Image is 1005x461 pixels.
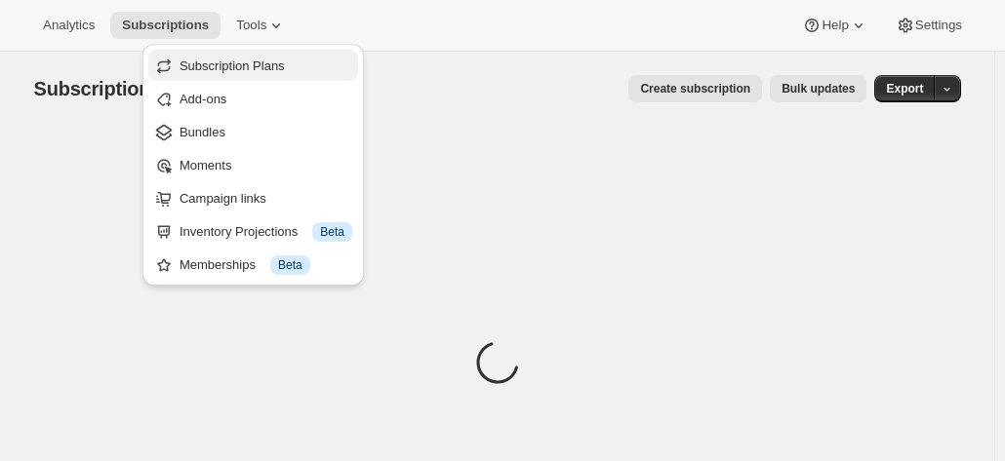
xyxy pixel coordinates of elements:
button: Moments [148,149,358,180]
span: Moments [180,158,231,173]
span: Tools [236,18,266,33]
span: Beta [320,224,344,240]
button: Settings [884,12,974,39]
div: Memberships [180,255,352,275]
button: Memberships [148,249,358,280]
span: Bulk updates [782,81,855,96]
button: Tools [224,12,298,39]
button: Inventory Projections [148,215,358,247]
button: Add-ons [148,83,358,114]
button: Analytics [31,12,106,39]
span: Beta [278,257,302,273]
span: Help [822,18,848,33]
div: Inventory Projections [180,222,352,242]
span: Bundles [180,125,225,139]
span: Subscription Plans [180,58,285,73]
button: Subscriptions [110,12,221,39]
span: Analytics [43,18,95,33]
span: Subscriptions [34,78,162,99]
span: Subscriptions [122,18,209,33]
button: Campaign links [148,182,358,213]
button: Export [874,75,935,102]
button: Bulk updates [770,75,866,102]
span: Add-ons [180,92,226,106]
button: Create subscription [628,75,762,102]
span: Campaign links [180,191,266,206]
button: Help [790,12,879,39]
span: Create subscription [640,81,750,96]
button: Subscription Plans [148,50,358,81]
span: Settings [915,18,962,33]
button: Bundles [148,116,358,147]
span: Export [886,81,923,96]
